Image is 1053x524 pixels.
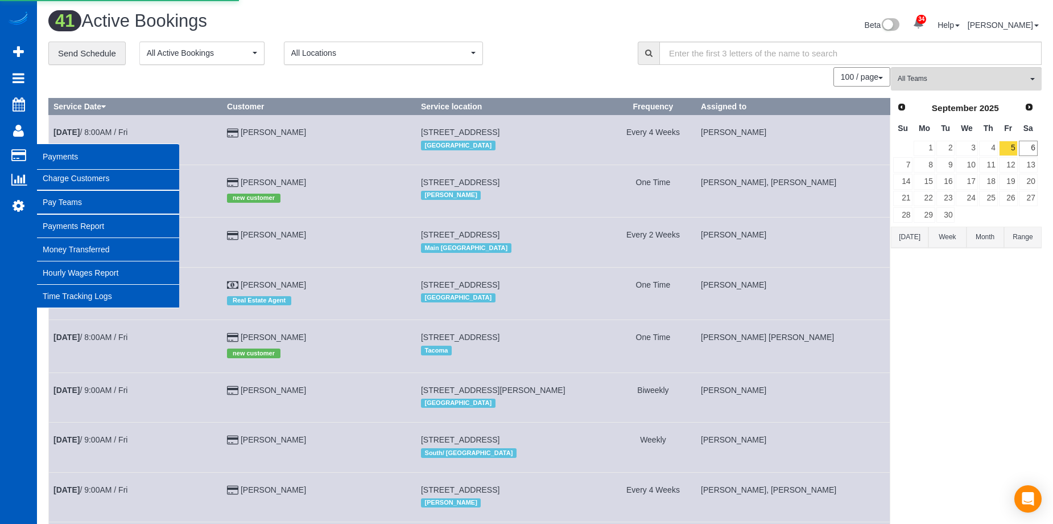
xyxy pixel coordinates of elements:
b: [DATE] [53,128,80,137]
b: [DATE] [53,333,80,342]
i: Credit Card Payment [227,436,238,444]
a: [DATE]/ 8:00AM / Fri [53,333,127,342]
a: 12 [999,157,1018,173]
a: 10 [956,157,977,173]
td: Schedule date [49,372,222,422]
a: 14 [893,174,912,189]
a: Next [1021,100,1037,116]
span: [GEOGRAPHIC_DATA] [421,399,495,408]
td: Frequency [610,115,696,165]
div: Location [421,496,605,510]
a: 22 [914,191,935,206]
a: 16 [936,174,955,189]
div: Location [421,138,605,153]
a: 15 [914,174,935,189]
a: [DATE]/ 9:00AM / Fri [53,386,127,395]
span: [STREET_ADDRESS] [421,128,499,137]
td: Assigned to [696,472,890,522]
td: Assigned to [696,218,890,267]
span: [STREET_ADDRESS] [421,333,499,342]
td: Service location [416,320,610,372]
button: Month [967,227,1004,248]
span: All Active Bookings [147,47,250,59]
a: [PERSON_NAME] [241,178,306,187]
td: Schedule date [49,320,222,372]
td: Frequency [610,372,696,422]
td: Customer [222,115,416,165]
a: Beta [865,21,900,30]
td: Frequency [610,218,696,267]
i: Credit Card Payment [227,486,238,494]
span: [STREET_ADDRESS][PERSON_NAME] [421,386,565,395]
td: Assigned to [696,372,890,422]
a: 3 [956,141,977,156]
a: 25 [979,191,998,206]
th: Frequency [610,99,696,115]
a: 28 [893,207,912,223]
i: Credit Card Payment [227,387,238,395]
button: All Locations [284,42,483,65]
span: Tuesday [941,124,950,133]
a: [PERSON_NAME] [241,333,306,342]
td: Assigned to [696,423,890,472]
span: Prev [897,103,906,112]
span: [STREET_ADDRESS] [421,178,499,187]
i: Credit Card Payment [227,232,238,240]
a: Time Tracking Logs [37,285,179,308]
div: Location [421,290,605,305]
a: Payments Report [37,215,179,238]
span: Main [GEOGRAPHIC_DATA] [421,243,511,252]
a: [PERSON_NAME] [241,386,306,395]
input: Enter the first 3 letters of the name to search [659,42,1042,65]
span: South/ [GEOGRAPHIC_DATA] [421,448,517,457]
ol: All Teams [891,67,1042,85]
span: Tacoma [421,346,452,355]
a: 24 [956,191,977,206]
a: Charge Customers [37,167,179,190]
a: 29 [914,207,935,223]
td: Customer [222,165,416,217]
span: Thursday [984,124,993,133]
span: [PERSON_NAME] [421,498,481,507]
td: Frequency [610,320,696,372]
a: 17 [956,174,977,189]
a: Pay Teams [37,191,179,214]
a: [PERSON_NAME] [241,280,306,289]
a: [PERSON_NAME] [241,230,306,239]
td: Service location [416,423,610,472]
a: [DATE]/ 9:00AM / Fri [53,435,127,444]
nav: Pagination navigation [834,67,890,87]
a: [DATE]/ 9:00AM / Fri [53,485,127,494]
span: [STREET_ADDRESS] [421,435,499,444]
a: 19 [999,174,1018,189]
td: Customer [222,372,416,422]
td: Frequency [610,472,696,522]
a: 7 [893,157,912,173]
button: All Active Bookings [139,42,265,65]
a: Send Schedule [48,42,126,65]
button: All Teams [891,67,1042,91]
span: September [932,103,977,113]
td: Service location [416,372,610,422]
a: 34 [907,11,930,36]
button: Range [1004,227,1042,248]
td: Service location [416,267,610,320]
span: Monday [919,124,930,133]
span: Saturday [1023,124,1033,133]
span: [GEOGRAPHIC_DATA] [421,293,495,302]
span: Wednesday [961,124,973,133]
span: Payments [37,144,179,170]
span: 34 [916,15,926,24]
a: 23 [936,191,955,206]
span: [PERSON_NAME] [421,191,481,200]
span: [STREET_ADDRESS] [421,485,499,494]
a: Help [938,21,960,30]
b: [DATE] [53,435,80,444]
span: Friday [1004,124,1012,133]
b: [DATE] [53,485,80,494]
th: Service location [416,99,610,115]
td: Assigned to [696,320,890,372]
a: 2 [936,141,955,156]
a: 11 [979,157,998,173]
a: 1 [914,141,935,156]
